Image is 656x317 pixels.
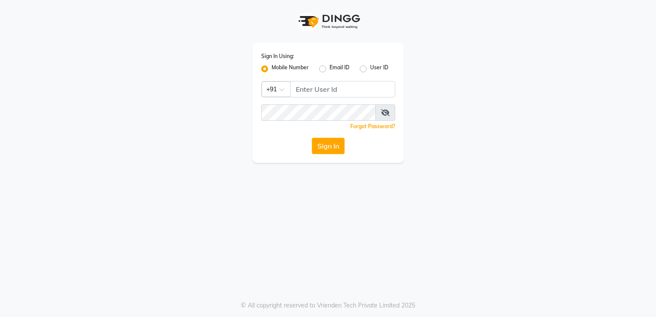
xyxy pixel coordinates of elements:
[261,52,294,60] label: Sign In Using:
[290,81,395,97] input: Username
[370,64,388,74] label: User ID
[350,123,395,129] a: Forgot Password?
[330,64,349,74] label: Email ID
[312,138,345,154] button: Sign In
[294,9,363,34] img: logo1.svg
[261,104,376,121] input: Username
[272,64,309,74] label: Mobile Number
